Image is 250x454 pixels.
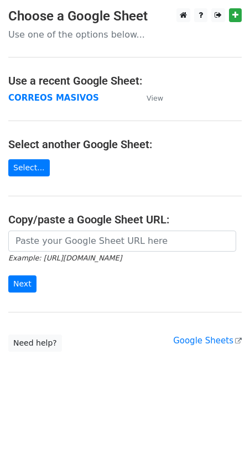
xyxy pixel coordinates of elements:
[8,254,122,262] small: Example: [URL][DOMAIN_NAME]
[136,93,163,103] a: View
[8,231,236,252] input: Paste your Google Sheet URL here
[8,8,242,24] h3: Choose a Google Sheet
[195,401,250,454] iframe: Chat Widget
[173,336,242,346] a: Google Sheets
[8,29,242,40] p: Use one of the options below...
[8,138,242,151] h4: Select another Google Sheet:
[8,335,62,352] a: Need help?
[8,74,242,87] h4: Use a recent Google Sheet:
[8,159,50,176] a: Select...
[147,94,163,102] small: View
[8,213,242,226] h4: Copy/paste a Google Sheet URL:
[8,275,37,293] input: Next
[8,93,99,103] a: CORREOS MASIVOS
